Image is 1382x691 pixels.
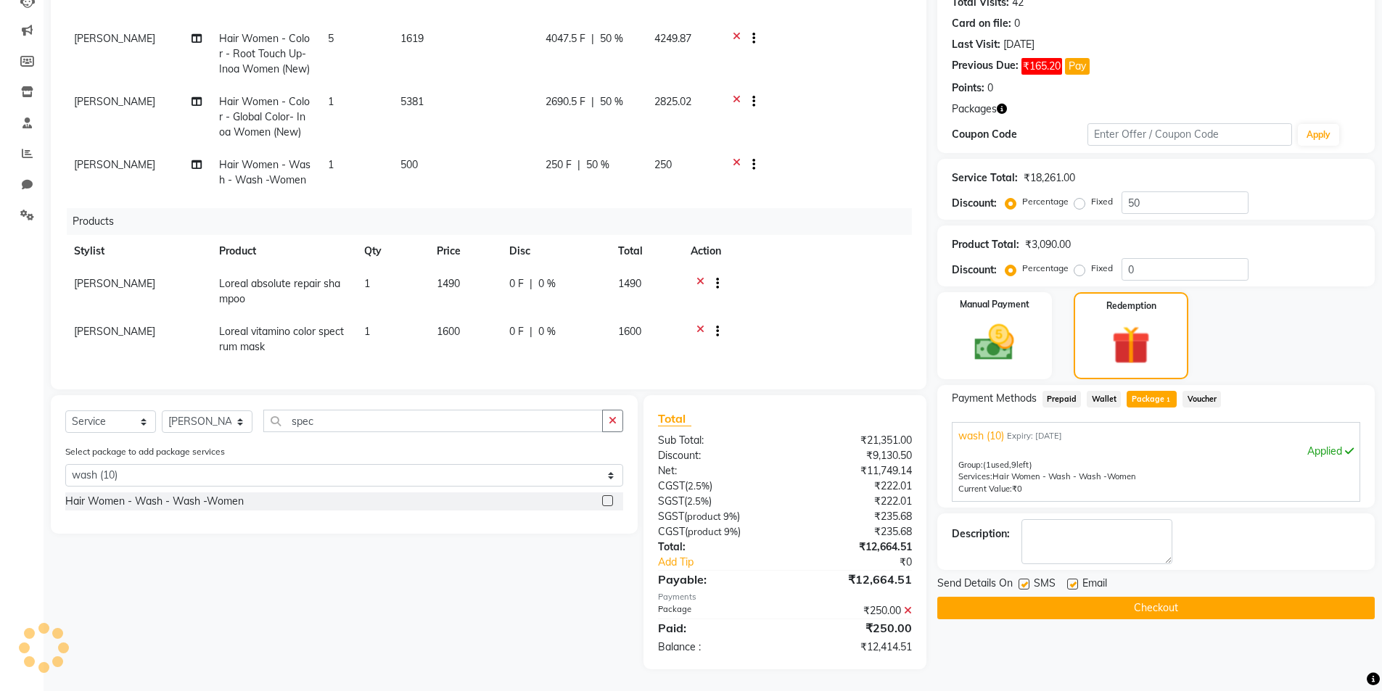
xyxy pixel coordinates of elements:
span: 4249.87 [654,32,691,45]
div: [DATE] [1003,37,1035,52]
label: Fixed [1091,262,1113,275]
div: Paid: [647,619,785,637]
div: Discount: [952,196,997,211]
span: 1600 [618,325,641,338]
div: Sub Total: [647,433,785,448]
label: Redemption [1106,299,1156,313]
span: 1 [364,277,370,290]
div: Last Visit: [952,37,1000,52]
th: Action [682,235,912,268]
span: product [688,526,722,537]
span: 250 F [546,157,572,173]
span: | [591,31,594,46]
div: Service Total: [952,170,1018,186]
span: Voucher [1182,391,1221,407]
span: Loreal absolute repair shampoo [219,277,340,305]
span: Current Value: [958,484,1012,494]
span: 1 [328,158,334,171]
span: 2.5% [687,495,709,507]
span: Hair Women - Wash - Wash -Women [992,471,1136,481]
th: Disc [501,235,609,268]
button: Apply [1298,124,1339,146]
img: _gift.svg [1100,321,1162,369]
div: ₹0 [808,555,923,570]
div: ₹222.01 [785,479,923,494]
div: Product Total: [952,237,1019,252]
button: Checkout [937,597,1375,619]
label: Percentage [1022,262,1069,275]
div: ₹12,414.51 [785,640,923,655]
div: ₹18,261.00 [1024,170,1075,186]
div: Net: [647,463,785,479]
a: Add Tip [647,555,807,570]
div: Discount: [952,262,997,278]
div: ₹12,664.51 [785,539,923,555]
span: Loreal vitamino color spectrum mask [219,325,344,353]
span: SMS [1034,576,1056,594]
span: SGST [658,510,684,523]
div: ( ) [647,524,785,539]
div: ( ) [647,494,785,509]
div: ₹9,130.50 [785,448,923,463]
div: ₹235.68 [785,524,923,539]
span: Expiry: [DATE] [1007,430,1062,442]
div: ₹250.00 [785,619,923,637]
span: 9% [723,510,737,522]
span: Total [658,411,691,426]
th: Qty [355,235,428,268]
span: 1490 [618,277,641,290]
span: 5 [328,32,334,45]
span: Hair Women - Color - Root Touch Up- Inoa Women (New) [219,32,310,75]
div: ₹11,749.14 [785,463,923,479]
div: Description: [952,526,1010,542]
div: ₹21,351.00 [785,433,923,448]
div: ₹250.00 [785,603,923,618]
span: Prepaid [1042,391,1082,407]
span: 50 % [600,31,623,46]
span: 1490 [437,277,460,290]
span: CGST [658,525,685,538]
div: Previous Due: [952,58,1019,75]
span: | [530,324,532,339]
span: 9 [1011,460,1016,470]
div: Total: [647,539,785,555]
div: Hair Women - Wash - Wash -Women [65,494,244,509]
span: Group: [958,460,983,470]
span: | [591,94,594,109]
span: [PERSON_NAME] [74,325,155,338]
th: Stylist [65,235,210,268]
div: Card on file: [952,16,1011,31]
div: Payments [658,591,911,603]
div: Balance : [647,640,785,655]
span: used, left) [983,460,1032,470]
div: 0 [1014,16,1020,31]
span: 50 % [586,157,609,173]
label: Manual Payment [960,298,1029,311]
span: ₹165.20 [1021,58,1062,75]
span: Payment Methods [952,391,1037,406]
div: Package [647,603,785,618]
span: 1 [364,325,370,338]
input: Search or Scan [263,410,603,432]
span: 2.5% [688,480,709,492]
label: Fixed [1091,195,1113,208]
span: SGST [658,495,684,508]
span: [PERSON_NAME] [74,277,155,290]
th: Price [428,235,501,268]
span: Packages [952,102,997,117]
span: (1 [983,460,991,470]
span: 50 % [600,94,623,109]
span: Hair Women - Wash - Wash -Women [219,158,310,186]
span: Services: [958,471,992,481]
div: ( ) [647,479,785,494]
th: Total [609,235,682,268]
span: 1 [1164,396,1172,405]
div: ₹12,664.51 [785,571,923,588]
span: 9% [724,526,738,537]
div: ₹3,090.00 [1025,237,1071,252]
span: Hair Women - Color - Global Color- Inoa Women (New) [219,95,310,138]
div: ₹222.01 [785,494,923,509]
label: Percentage [1022,195,1069,208]
span: 2690.5 F [546,94,585,109]
span: [PERSON_NAME] [74,95,155,108]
